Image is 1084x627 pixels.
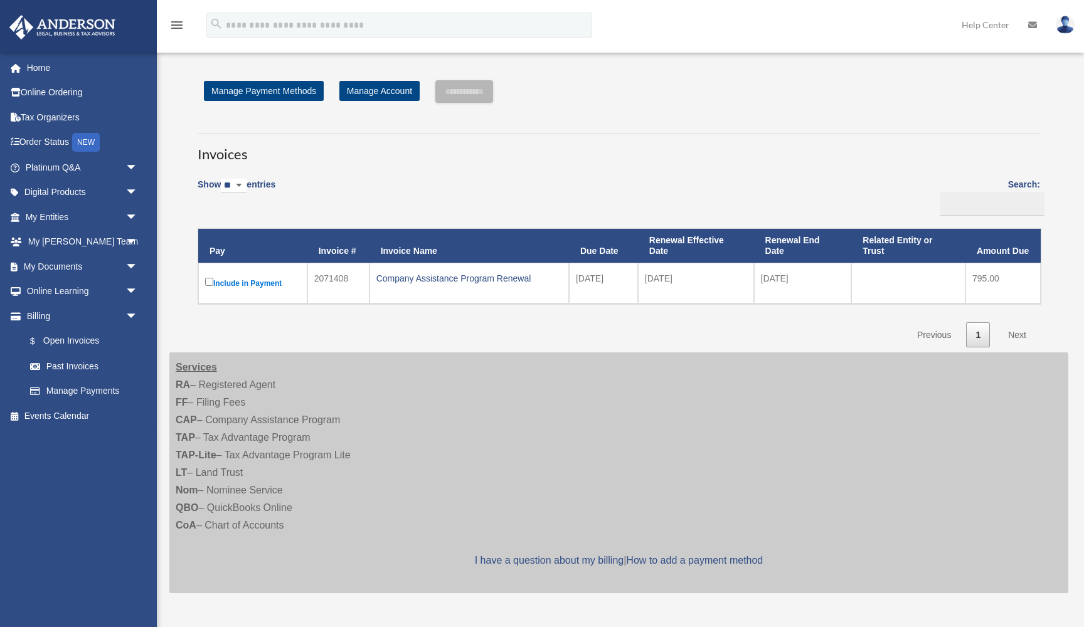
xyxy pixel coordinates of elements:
th: Renewal Effective Date: activate to sort column ascending [638,229,754,263]
a: Order StatusNEW [9,130,157,155]
i: search [210,17,223,31]
span: arrow_drop_down [125,155,151,181]
span: arrow_drop_down [125,303,151,329]
a: Digital Productsarrow_drop_down [9,180,157,205]
div: NEW [72,133,100,152]
a: 1 [966,322,990,348]
span: arrow_drop_down [125,204,151,230]
td: [DATE] [638,263,754,303]
a: Manage Account [339,81,420,101]
span: $ [37,334,43,349]
strong: Services [176,362,217,372]
th: Amount Due: activate to sort column ascending [965,229,1041,263]
a: Next [999,322,1036,348]
strong: FF [176,397,188,408]
input: Search: [940,192,1044,216]
th: Renewal End Date: activate to sort column ascending [754,229,852,263]
a: Events Calendar [9,403,157,428]
label: Include in Payment [205,275,300,291]
i: menu [169,18,184,33]
a: Billingarrow_drop_down [9,303,151,329]
a: Online Ordering [9,80,157,105]
a: $Open Invoices [18,329,144,354]
a: Past Invoices [18,354,151,379]
p: | [176,552,1062,569]
td: 2071408 [307,263,369,303]
th: Pay: activate to sort column descending [198,229,307,263]
select: Showentries [221,179,247,193]
label: Search: [935,177,1040,216]
a: My Documentsarrow_drop_down [9,254,157,279]
a: My Entitiesarrow_drop_down [9,204,157,229]
span: arrow_drop_down [125,279,151,305]
strong: QBO [176,502,198,513]
strong: CAP [176,414,197,425]
label: Show entries [198,177,275,206]
a: Manage Payment Methods [204,81,324,101]
div: – Registered Agent – Filing Fees – Company Assistance Program – Tax Advantage Program – Tax Advan... [169,352,1068,593]
strong: Nom [176,485,198,495]
a: menu [169,22,184,33]
th: Invoice Name: activate to sort column ascending [369,229,569,263]
input: Include in Payment [205,278,213,286]
strong: RA [176,379,190,390]
div: Company Assistance Program Renewal [376,270,562,287]
a: Platinum Q&Aarrow_drop_down [9,155,157,180]
span: arrow_drop_down [125,229,151,255]
th: Related Entity or Trust: activate to sort column ascending [851,229,965,263]
td: 795.00 [965,263,1041,303]
img: Anderson Advisors Platinum Portal [6,15,119,40]
td: [DATE] [754,263,852,303]
strong: CoA [176,520,196,530]
strong: TAP-Lite [176,450,216,460]
a: Home [9,55,157,80]
span: arrow_drop_down [125,254,151,280]
td: [DATE] [569,263,638,303]
a: Tax Organizers [9,105,157,130]
a: How to add a payment method [626,555,763,566]
strong: LT [176,467,187,478]
a: Manage Payments [18,379,151,404]
a: Previous [908,322,960,348]
a: Online Learningarrow_drop_down [9,279,157,304]
span: arrow_drop_down [125,180,151,206]
strong: TAP [176,432,195,443]
th: Due Date: activate to sort column ascending [569,229,638,263]
a: I have a question about my billing [475,555,624,566]
a: My [PERSON_NAME] Teamarrow_drop_down [9,229,157,255]
th: Invoice #: activate to sort column ascending [307,229,369,263]
h3: Invoices [198,133,1040,164]
img: User Pic [1056,16,1075,34]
